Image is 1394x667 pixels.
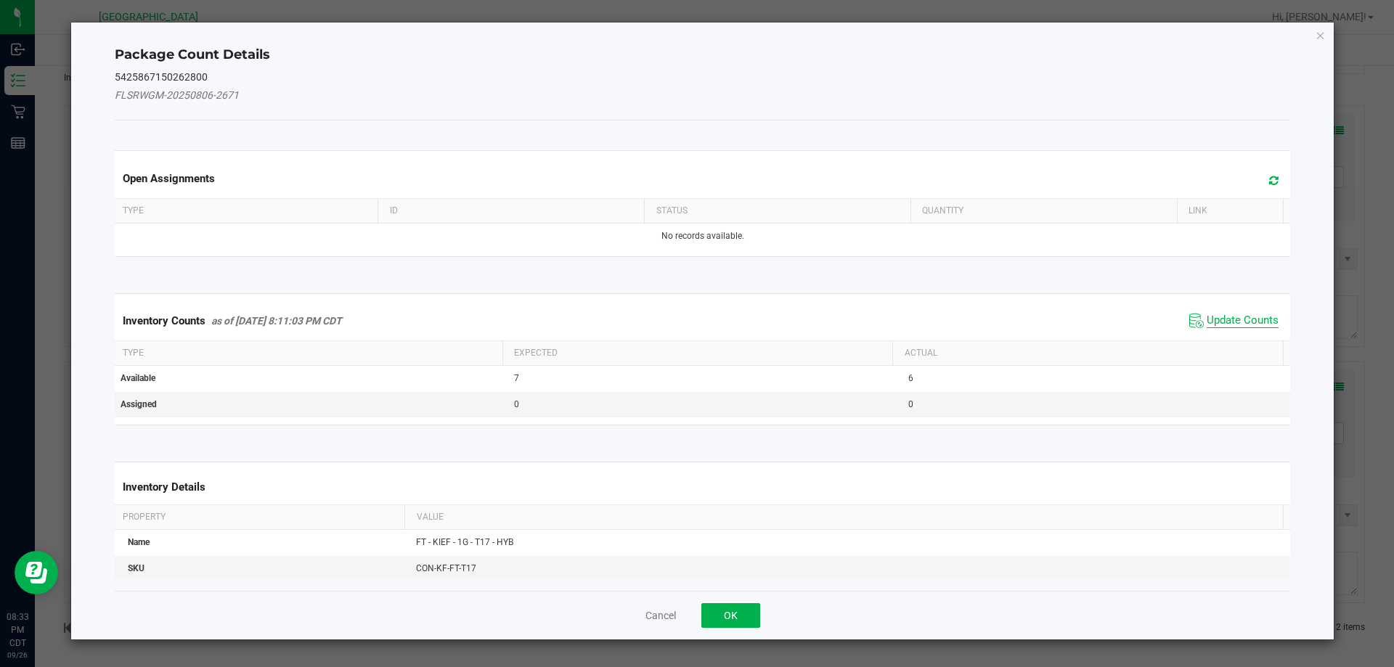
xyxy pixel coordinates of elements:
span: as of [DATE] 8:11:03 PM CDT [211,315,342,327]
span: Open Assignments [123,172,215,185]
h5: 5425867150262800 [115,72,1291,83]
span: 0 [908,399,913,409]
span: Update Counts [1207,314,1279,328]
h5: FLSRWGM-20250806-2671 [115,90,1291,101]
span: Actual [905,348,937,358]
span: Value [417,512,444,522]
button: Close [1316,26,1326,44]
span: Link [1189,205,1207,216]
span: Assigned [121,399,157,409]
span: Status [656,205,688,216]
span: Expected [514,348,558,358]
span: Inventory Counts [123,314,205,327]
span: Type [123,348,144,358]
iframe: Resource center [15,551,58,594]
span: Property [123,512,166,522]
span: 0 [514,399,519,409]
span: CON-KF-FT-T17 [416,563,476,573]
span: Name [128,537,150,547]
span: FT - KIEF - 1G - T17 - HYB [416,537,513,547]
span: Inventory Details [123,480,205,494]
td: No records available. [112,224,1294,249]
span: SKU [128,563,144,573]
span: Available [121,373,155,383]
span: Quantity [922,205,963,216]
span: Type [123,205,144,216]
button: OK [701,603,760,628]
span: 6 [908,373,913,383]
span: 7 [514,373,519,383]
span: ID [390,205,398,216]
button: Cancel [645,608,676,623]
h4: Package Count Details [115,46,1291,65]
